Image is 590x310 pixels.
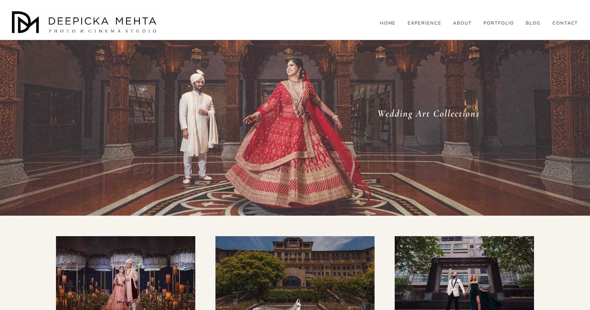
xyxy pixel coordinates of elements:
a: CONTACT [552,21,578,27]
a: EXPERIENCE [408,21,441,27]
span: BLOG [526,21,540,26]
a: folder dropdown [526,21,540,27]
a: HOME [380,21,396,27]
a: PORTFOLIO [483,21,514,27]
img: Austin Wedding Photographer - Deepicka Mehta Photography &amp; Cinematography [12,11,159,35]
em: Wedding Art Collections [377,108,480,119]
a: ABOUT [453,21,472,27]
